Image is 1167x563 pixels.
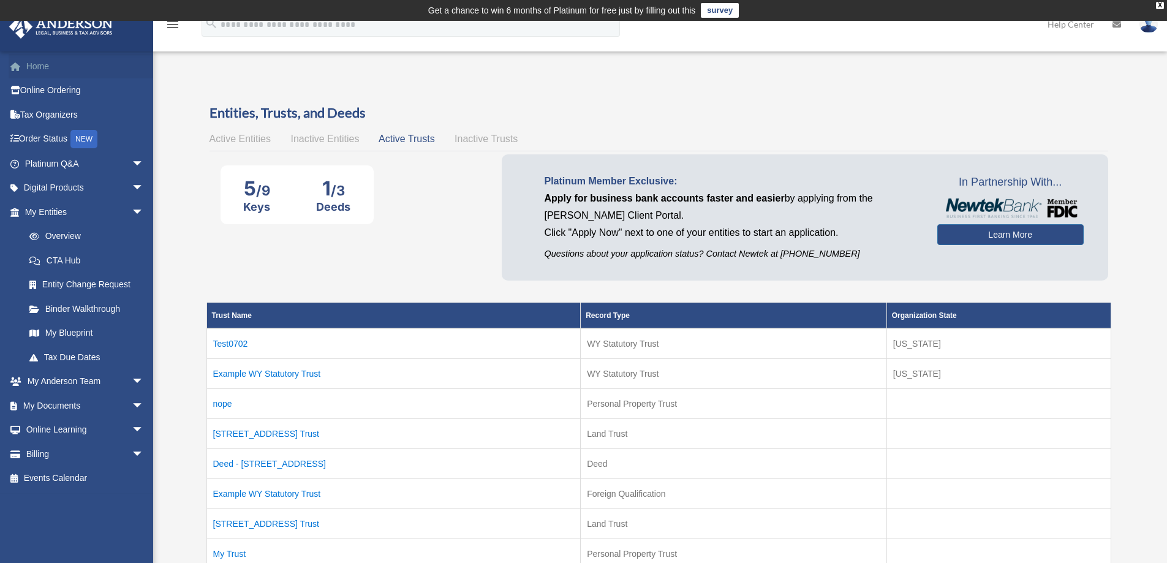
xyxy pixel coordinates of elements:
a: My Blueprint [17,321,156,346]
td: Foreign Qualification [581,478,887,508]
a: Online Learningarrow_drop_down [9,418,162,442]
div: Get a chance to win 6 months of Platinum for free just by filling out this [428,3,696,18]
td: [US_STATE] [886,328,1111,359]
a: Order StatusNEW [9,127,162,152]
div: 1 [316,176,350,200]
a: Binder Walkthrough [17,297,156,321]
td: Example WY Statutory Trust [206,358,581,388]
td: WY Statutory Trust [581,328,887,359]
span: Active Trusts [379,134,435,144]
i: menu [165,17,180,32]
a: My Documentsarrow_drop_down [9,393,162,418]
td: Example WY Statutory Trust [206,478,581,508]
span: arrow_drop_down [132,200,156,225]
h3: Entities, Trusts, and Deeds [210,104,1108,123]
a: Tax Organizers [9,102,162,127]
td: [US_STATE] [886,358,1111,388]
div: Deeds [316,200,350,213]
a: Home [9,54,162,78]
p: by applying from the [PERSON_NAME] Client Portal. [545,190,919,224]
a: My Anderson Teamarrow_drop_down [9,369,162,394]
th: Trust Name [206,303,581,328]
span: Inactive Trusts [455,134,518,144]
p: Click "Apply Now" next to one of your entities to start an application. [545,224,919,241]
a: Online Ordering [9,78,162,103]
a: Events Calendar [9,466,162,491]
span: /3 [331,183,345,198]
a: Tax Due Dates [17,345,156,369]
span: arrow_drop_down [132,418,156,443]
span: /9 [256,183,270,198]
a: My Entitiesarrow_drop_down [9,200,156,224]
td: [STREET_ADDRESS] Trust [206,508,581,538]
a: survey [701,3,739,18]
a: CTA Hub [17,248,156,273]
span: Inactive Entities [290,134,359,144]
th: Record Type [581,303,887,328]
a: Learn More [937,224,1084,245]
td: Test0702 [206,328,581,359]
div: NEW [70,130,97,148]
i: search [205,17,218,30]
a: Digital Productsarrow_drop_down [9,176,162,200]
td: Land Trust [581,508,887,538]
span: Apply for business bank accounts faster and easier [545,193,785,203]
td: Deed [581,448,887,478]
td: Deed - [STREET_ADDRESS] [206,448,581,478]
p: Platinum Member Exclusive: [545,173,919,190]
td: nope [206,388,581,418]
a: Entity Change Request [17,273,156,297]
a: menu [165,21,180,32]
span: arrow_drop_down [132,176,156,201]
td: WY Statutory Trust [581,358,887,388]
span: In Partnership With... [937,173,1084,192]
span: Active Entities [210,134,271,144]
span: arrow_drop_down [132,151,156,176]
a: Platinum Q&Aarrow_drop_down [9,151,162,176]
span: arrow_drop_down [132,442,156,467]
p: Questions about your application status? Contact Newtek at [PHONE_NUMBER] [545,246,919,262]
a: Overview [17,224,150,249]
div: Keys [243,200,270,213]
img: NewtekBankLogoSM.png [943,198,1078,218]
td: Personal Property Trust [581,388,887,418]
span: arrow_drop_down [132,369,156,395]
a: Billingarrow_drop_down [9,442,162,466]
th: Organization State [886,303,1111,328]
img: Anderson Advisors Platinum Portal [6,15,116,39]
td: [STREET_ADDRESS] Trust [206,418,581,448]
div: 5 [243,176,270,200]
div: close [1156,2,1164,9]
td: Land Trust [581,418,887,448]
span: arrow_drop_down [132,393,156,418]
img: User Pic [1139,15,1158,33]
